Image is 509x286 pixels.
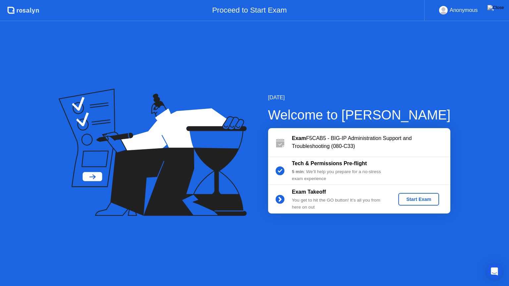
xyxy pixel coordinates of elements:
div: : We’ll help you prepare for a no-stress exam experience [292,168,387,182]
b: Tech & Permissions Pre-flight [292,161,367,166]
b: Exam [292,135,306,141]
div: You get to hit the GO button! It’s all you from here on out [292,197,387,211]
div: Start Exam [401,197,436,202]
div: Open Intercom Messenger [486,263,502,279]
b: 5 min [292,169,304,174]
b: Exam Takeoff [292,189,326,195]
div: [DATE] [268,94,451,102]
button: Start Exam [398,193,439,206]
div: Welcome to [PERSON_NAME] [268,105,451,125]
div: Anonymous [450,6,478,15]
div: F5CAB5 - BIG-IP Administration Support and Troubleshooting (080-C33) [292,134,450,150]
img: Close [487,5,504,10]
